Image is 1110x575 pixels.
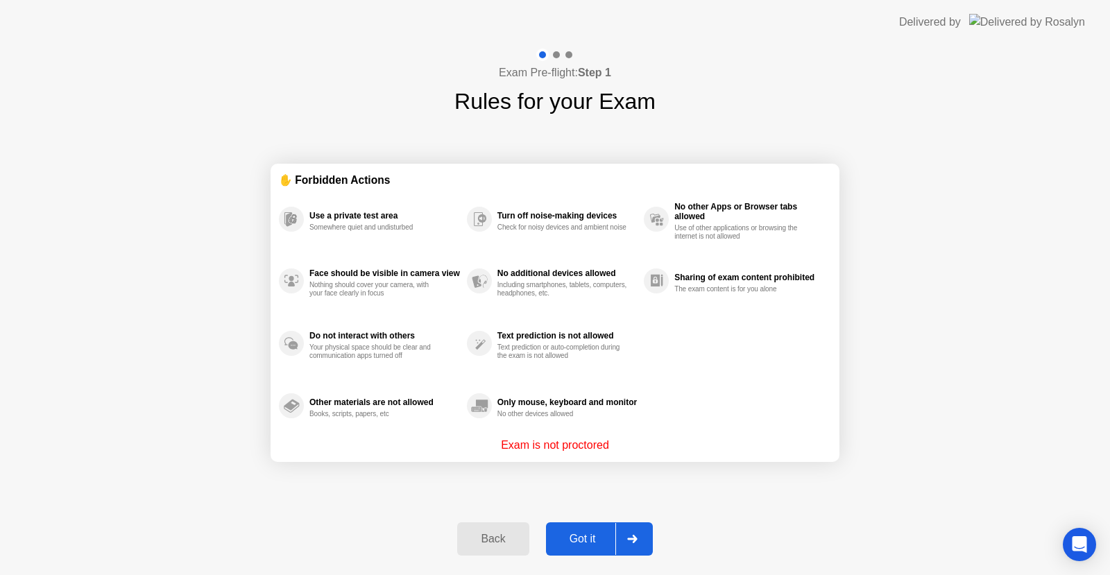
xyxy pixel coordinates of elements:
div: Face should be visible in camera view [309,268,460,278]
b: Step 1 [578,67,611,78]
div: Other materials are not allowed [309,397,460,407]
div: Including smartphones, tablets, computers, headphones, etc. [497,281,629,298]
div: ✋ Forbidden Actions [279,172,831,188]
div: Text prediction is not allowed [497,331,637,341]
div: Books, scripts, papers, etc [309,410,441,418]
div: The exam content is for you alone [674,285,805,293]
h4: Exam Pre-flight: [499,65,611,81]
div: Sharing of exam content prohibited [674,273,824,282]
div: Open Intercom Messenger [1063,528,1096,561]
div: Do not interact with others [309,331,460,341]
div: Turn off noise-making devices [497,211,637,221]
div: Back [461,533,524,545]
img: Delivered by Rosalyn [969,14,1085,30]
div: Check for noisy devices and ambient noise [497,223,629,232]
div: Got it [550,533,615,545]
div: Delivered by [899,14,961,31]
div: Somewhere quiet and undisturbed [309,223,441,232]
div: No additional devices allowed [497,268,637,278]
div: Use of other applications or browsing the internet is not allowed [674,224,805,241]
div: Use a private test area [309,211,460,221]
button: Got it [546,522,653,556]
div: Text prediction or auto-completion during the exam is not allowed [497,343,629,360]
div: Your physical space should be clear and communication apps turned off [309,343,441,360]
div: No other devices allowed [497,410,629,418]
div: Nothing should cover your camera, with your face clearly in focus [309,281,441,298]
div: No other Apps or Browser tabs allowed [674,202,824,221]
button: Back [457,522,529,556]
div: Only mouse, keyboard and monitor [497,397,637,407]
h1: Rules for your Exam [454,85,656,118]
p: Exam is not proctored [501,437,609,454]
